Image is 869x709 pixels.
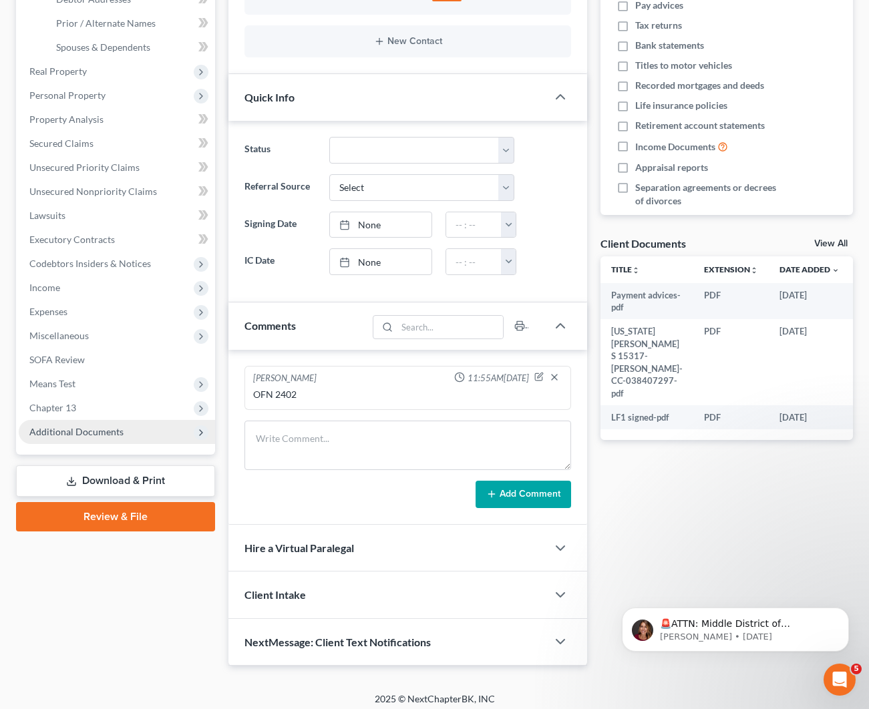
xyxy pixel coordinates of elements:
input: -- : -- [446,249,502,274]
span: Recorded mortgages and deeds [635,79,764,92]
a: View All [814,239,848,248]
span: Prior / Alternate Names [56,17,156,29]
span: Bank statements [635,39,704,52]
span: Comments [244,319,296,332]
iframe: Intercom notifications message [602,579,869,673]
label: Status [238,137,323,164]
span: Separation agreements or decrees of divorces [635,181,778,208]
span: Executory Contracts [29,234,115,245]
span: Life insurance policies [635,99,727,112]
span: Real Property [29,65,87,77]
span: 11:55AM[DATE] [468,372,529,385]
a: Lawsuits [19,204,215,228]
td: [DATE] [769,283,850,320]
td: PDF [693,405,769,429]
a: None [330,249,431,274]
span: Lawsuits [29,210,65,221]
span: Additional Documents [29,426,124,437]
span: Chapter 13 [29,402,76,413]
div: [PERSON_NAME] [253,372,317,385]
a: None [330,212,431,238]
span: Secured Claims [29,138,94,149]
span: 5 [851,664,862,674]
i: expand_more [832,266,840,274]
i: unfold_more [632,266,640,274]
a: Spouses & Dependents [45,35,215,59]
span: SOFA Review [29,354,85,365]
span: Quick Info [244,91,295,103]
td: [DATE] [769,405,850,429]
input: Search... [397,316,504,338]
td: [US_STATE][PERSON_NAME] S 15317-[PERSON_NAME]-CC-038407297-pdf [600,319,693,405]
label: Signing Date [238,212,323,238]
span: Tax returns [635,19,682,32]
input: -- : -- [446,212,502,238]
a: Prior / Alternate Names [45,11,215,35]
span: Client Intake [244,588,306,601]
div: Client Documents [600,236,686,250]
span: Appraisal reports [635,161,708,174]
i: unfold_more [750,266,758,274]
td: [DATE] [769,319,850,405]
span: Unsecured Nonpriority Claims [29,186,157,197]
span: NextMessage: Client Text Notifications [244,636,431,648]
span: Unsecured Priority Claims [29,162,140,173]
a: Property Analysis [19,107,215,132]
span: Property Analysis [29,113,104,125]
span: Means Test [29,378,75,389]
span: Spouses & Dependents [56,41,150,53]
a: Extensionunfold_more [704,264,758,274]
a: Unsecured Nonpriority Claims [19,180,215,204]
a: Review & File [16,502,215,531]
a: Titleunfold_more [611,264,640,274]
iframe: Intercom live chat [824,664,856,696]
a: Unsecured Priority Claims [19,156,215,180]
span: Income [29,282,60,293]
a: SOFA Review [19,348,215,372]
span: Retirement account statements [635,119,765,132]
span: Miscellaneous [29,330,89,341]
label: Referral Source [238,174,323,201]
td: LF1 signed-pdf [600,405,693,429]
button: New Contact [255,36,560,47]
td: PDF [693,319,769,405]
span: Personal Property [29,89,106,101]
span: Codebtors Insiders & Notices [29,258,151,269]
td: Payment advices-pdf [600,283,693,320]
span: Income Documents [635,140,715,154]
span: Expenses [29,306,67,317]
div: OFN 2402 [253,388,562,401]
span: Titles to motor vehicles [635,59,732,72]
td: PDF [693,283,769,320]
button: Add Comment [476,481,571,509]
a: Date Added expand_more [779,264,840,274]
a: Secured Claims [19,132,215,156]
a: Download & Print [16,465,215,497]
a: Executory Contracts [19,228,215,252]
label: IC Date [238,248,323,275]
span: Hire a Virtual Paralegal [244,541,354,554]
